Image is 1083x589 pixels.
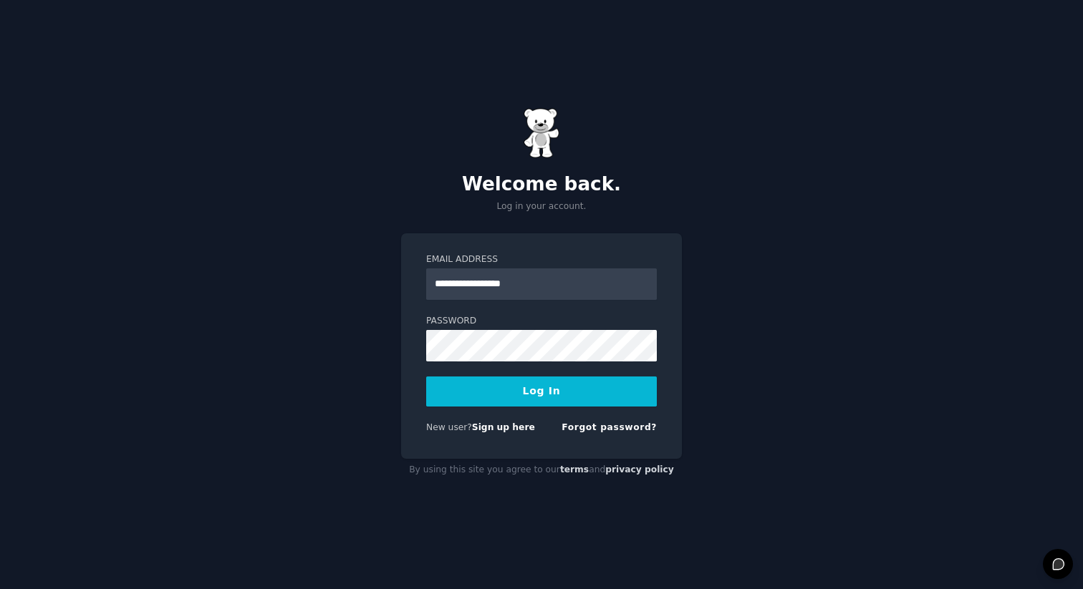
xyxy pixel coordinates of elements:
a: Sign up here [472,422,535,432]
div: By using this site you agree to our and [401,459,682,482]
button: Log In [426,376,657,407]
p: Log in your account. [401,200,682,213]
label: Password [426,315,657,328]
label: Email Address [426,253,657,266]
a: privacy policy [605,464,674,474]
span: New user? [426,422,472,432]
a: terms [560,464,589,474]
a: Forgot password? [562,422,657,432]
img: Gummy Bear [524,108,559,158]
h2: Welcome back. [401,173,682,196]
